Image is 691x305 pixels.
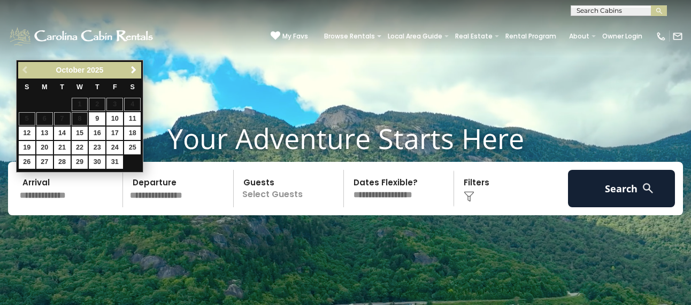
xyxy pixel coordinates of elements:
[464,191,474,202] img: filter--v1.png
[237,170,343,207] p: Select Guests
[36,127,53,140] a: 13
[564,29,595,44] a: About
[568,170,675,207] button: Search
[641,182,655,195] img: search-regular-white.png
[76,83,83,91] span: Wednesday
[106,127,123,140] a: 17
[36,155,53,169] a: 27
[19,155,35,169] a: 26
[8,26,156,47] img: White-1-1-2.png
[25,83,29,91] span: Sunday
[124,141,141,154] a: 25
[89,127,105,140] a: 16
[130,83,135,91] span: Saturday
[72,141,88,154] a: 22
[450,29,498,44] a: Real Estate
[87,66,103,74] span: 2025
[271,31,308,42] a: My Favs
[106,112,123,126] a: 10
[8,122,683,155] h1: Your Adventure Starts Here
[72,127,88,140] a: 15
[656,31,666,42] img: phone-regular-white.png
[127,64,140,77] a: Next
[89,141,105,154] a: 23
[129,66,138,74] span: Next
[124,127,141,140] a: 18
[54,155,71,169] a: 28
[42,83,48,91] span: Monday
[72,155,88,169] a: 29
[19,141,35,154] a: 19
[382,29,448,44] a: Local Area Guide
[124,112,141,126] a: 11
[54,141,71,154] a: 21
[500,29,562,44] a: Rental Program
[113,83,117,91] span: Friday
[282,32,308,41] span: My Favs
[89,112,105,126] a: 9
[19,127,35,140] a: 12
[106,141,123,154] a: 24
[56,66,85,74] span: October
[597,29,648,44] a: Owner Login
[319,29,380,44] a: Browse Rentals
[95,83,99,91] span: Thursday
[106,155,123,169] a: 31
[54,127,71,140] a: 14
[36,141,53,154] a: 20
[89,155,105,169] a: 30
[672,31,683,42] img: mail-regular-white.png
[60,83,64,91] span: Tuesday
